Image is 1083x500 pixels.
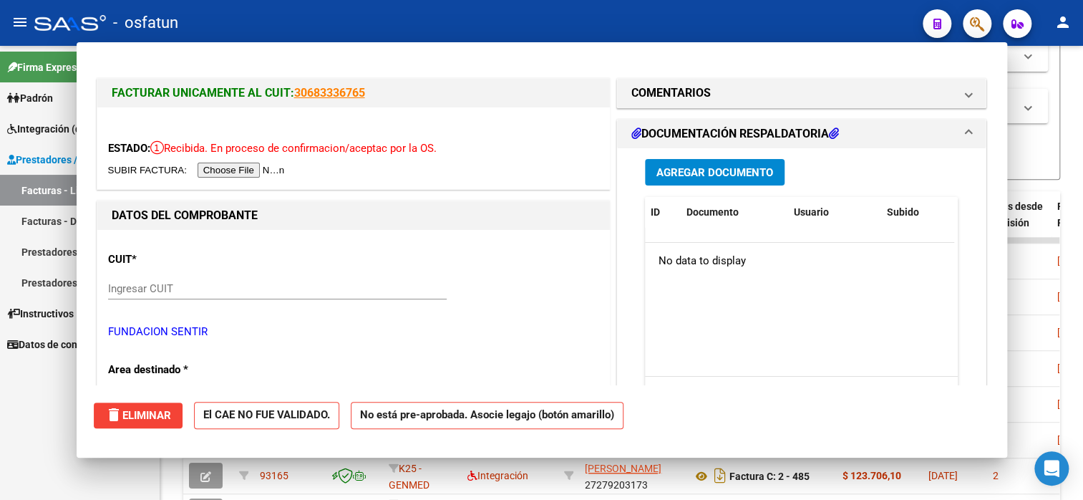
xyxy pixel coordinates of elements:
datatable-header-cell: Días desde Emisión [987,191,1052,254]
span: Recibida. En proceso de confirmacion/aceptac por la OS. [150,142,437,155]
datatable-header-cell: Usuario [788,197,881,228]
span: FACTURAR UNICAMENTE AL CUIT: [112,86,294,100]
mat-expansion-panel-header: COMENTARIOS [617,79,986,107]
span: Padrón [7,90,53,106]
span: Usuario [794,206,829,218]
strong: No está pre-aprobada. Asocie legajo (botón amarillo) [351,402,623,430]
span: Documento [686,206,739,218]
strong: Factura C: 2 - 485 [729,471,810,482]
mat-expansion-panel-header: DOCUMENTACIÓN RESPALDATORIA [617,120,986,148]
strong: El CAE NO FUE VALIDADO. [194,402,339,430]
div: DOCUMENTACIÓN RESPALDATORIA [617,148,986,446]
span: Agregar Documento [656,166,773,179]
datatable-header-cell: ID [645,197,681,228]
datatable-header-cell: Acción [953,197,1024,228]
span: 93165 [260,470,288,481]
datatable-header-cell: Subido [881,197,953,228]
span: Integración [467,470,528,481]
div: 0 total [645,377,958,413]
span: [DATE] [928,470,958,481]
div: No data to display [645,243,954,279]
span: Eliminar [105,409,171,422]
span: ESTADO: [108,142,150,155]
h1: DOCUMENTACIÓN RESPALDATORIA [631,125,839,143]
datatable-header-cell: Documento [681,197,788,228]
button: Agregar Documento [645,159,785,186]
a: 30683336765 [294,86,365,100]
span: Prestadores / Proveedores [7,152,137,168]
span: Instructivos [7,306,74,322]
strong: DATOS DEL COMPROBANTE [112,208,258,222]
div: Open Intercom Messenger [1034,451,1069,486]
span: 2 [993,470,999,481]
span: ID [651,206,660,218]
p: FUNDACION SENTIR [108,324,599,340]
mat-icon: menu [11,14,29,31]
span: Datos de contacto [7,337,101,352]
span: Firma Express [7,59,82,75]
div: 27279203173 [585,461,681,491]
span: Integración (discapacidad) [7,121,140,137]
span: [PERSON_NAME] [585,463,661,474]
p: Area destinado * [108,362,256,378]
span: - osfatun [113,7,178,39]
p: CUIT [108,251,256,268]
i: Descargar documento [711,464,729,487]
span: K25 - GENMED [389,463,429,491]
span: Subido [887,206,919,218]
strong: $ 123.706,10 [842,470,901,481]
h1: COMENTARIOS [631,85,711,102]
button: Eliminar [94,403,183,428]
mat-icon: person [1054,14,1072,31]
span: Días desde Emisión [993,201,1043,229]
mat-icon: delete [105,406,122,423]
